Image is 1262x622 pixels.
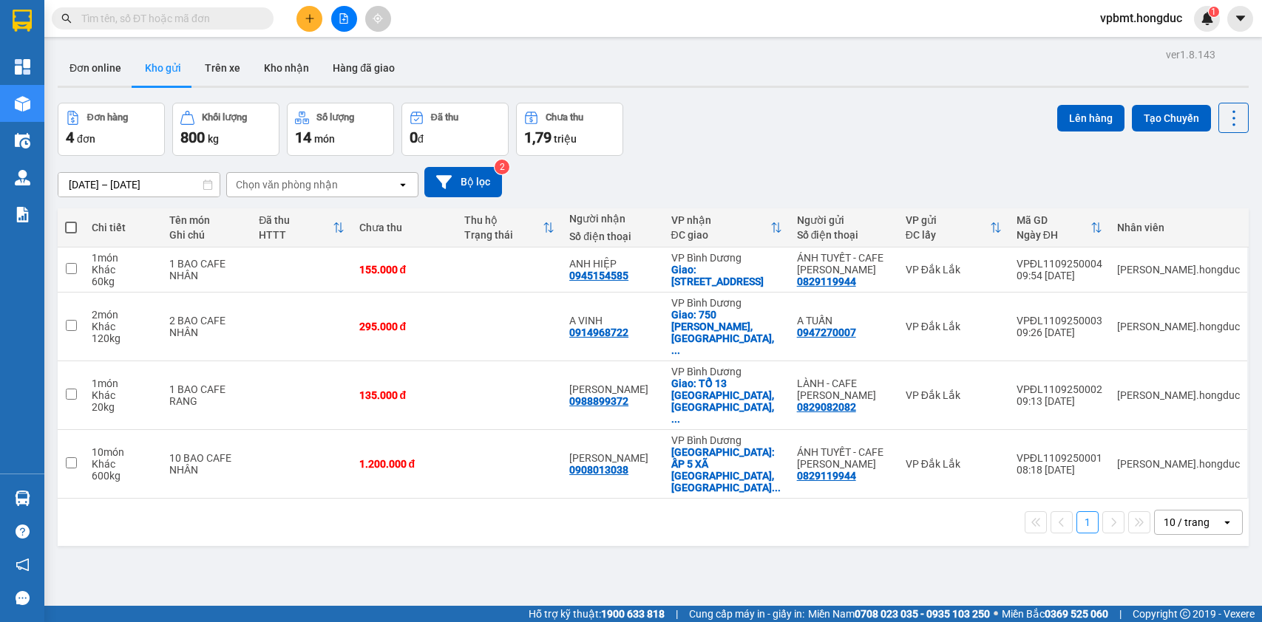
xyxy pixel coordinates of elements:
[1227,6,1253,32] button: caret-down
[92,252,155,264] div: 1 món
[92,377,155,389] div: 1 món
[314,133,335,145] span: món
[169,383,244,407] div: 1 BAO CAFE RANG
[61,13,72,24] span: search
[601,608,665,620] strong: 1900 633 818
[410,129,418,146] span: 0
[169,258,244,281] div: 1 BAO CAFE NHÂN
[193,50,252,86] button: Trên xe
[1017,327,1102,338] div: 09:26 [DATE]
[994,611,998,617] span: ⚪️
[236,177,338,192] div: Chọn văn phòng nhận
[251,208,351,247] th: Toggle SortBy
[58,173,220,196] input: Select a date range.
[671,229,770,241] div: ĐC giao
[287,103,394,156] button: Số lượng14món
[1164,515,1210,530] div: 10 / trang
[424,167,502,197] button: Bộ lọc
[58,103,165,156] button: Đơn hàng4đơn
[1017,383,1102,395] div: VPĐL1109250002
[671,252,782,264] div: VP Bình Dương
[797,252,891,276] div: ÁNH TUYẾT - CAFE CAO NGUYÊN
[172,103,279,156] button: Khối lượng800kg
[906,321,1002,332] div: VP Đắk Lắk
[676,606,678,622] span: |
[797,327,856,338] div: 0947270007
[296,6,322,32] button: plus
[797,401,856,413] div: 0829082082
[15,491,30,506] img: warehouse-icon
[671,214,770,226] div: VP nhận
[1117,264,1240,276] div: luan.hongduc
[569,327,628,338] div: 0914968722
[1180,609,1190,619] span: copyright
[569,452,656,464] div: ANH BẢO
[797,315,891,327] div: A TUẤN
[1017,395,1102,407] div: 09:13 [DATE]
[92,276,155,287] div: 60 kg
[1221,516,1233,528] svg: open
[92,309,155,321] div: 2 món
[569,464,628,476] div: 0908013038
[92,458,155,470] div: Khác
[252,50,321,86] button: Kho nhận
[92,470,155,482] div: 600 kg
[906,229,990,241] div: ĐC lấy
[1017,270,1102,281] div: 09:54 [DATE]
[15,133,30,148] img: warehouse-icon
[671,446,782,493] div: Giao: ẤP 5 XÃ PHƯỚC VÂN, HUYỆN CẦN ĐƯỚC, LONG AN
[359,458,449,470] div: 1.200.000 đ
[1009,208,1110,247] th: Toggle SortBy
[546,112,583,123] div: Chưa thu
[671,309,782,356] div: Giao: 750 LÊ HỒNG PHONG, P.PHÚ THỌ, TDM, BÌNH DƯƠNG
[259,214,332,226] div: Đã thu
[1117,321,1240,332] div: luan.hongduc
[797,276,856,287] div: 0829119944
[316,112,354,123] div: Số lượng
[797,377,891,401] div: LÀNH - CAFE CAO NGUYÊN
[339,13,349,24] span: file-add
[1211,7,1216,17] span: 1
[431,112,458,123] div: Đã thu
[516,103,623,156] button: Chưa thu1,79 triệu
[13,10,32,32] img: logo-vxr
[359,222,449,233] div: Chưa thu
[15,96,30,112] img: warehouse-icon
[92,264,155,276] div: Khác
[169,214,244,226] div: Tên món
[87,112,128,123] div: Đơn hàng
[1017,464,1102,476] div: 08:18 [DATE]
[169,315,244,338] div: 2 BAO CAFE NHÂN
[208,133,219,145] span: kg
[295,129,311,146] span: 14
[464,229,543,241] div: Trạng thái
[1132,105,1211,131] button: Tạo Chuyến
[1209,7,1219,17] sup: 1
[495,160,509,174] sup: 2
[1017,258,1102,270] div: VPĐL1109250004
[331,6,357,32] button: file-add
[397,179,409,191] svg: open
[180,129,205,146] span: 800
[671,297,782,309] div: VP Bình Dương
[554,133,577,145] span: triệu
[16,591,30,605] span: message
[77,133,95,145] span: đơn
[1045,608,1108,620] strong: 0369 525 060
[169,229,244,241] div: Ghi chú
[671,344,680,356] span: ...
[689,606,804,622] span: Cung cấp máy in - giấy in:
[418,133,424,145] span: đ
[321,50,407,86] button: Hàng đã giao
[1117,389,1240,401] div: luan.hongduc
[664,208,790,247] th: Toggle SortBy
[671,366,782,377] div: VP Bình Dương
[92,389,155,401] div: Khác
[15,207,30,222] img: solution-icon
[373,13,383,24] span: aim
[457,208,562,247] th: Toggle SortBy
[1088,9,1194,27] span: vpbmt.hongduc
[671,377,782,425] div: Giao: TỔ 13 KP TÂN CẢNG, PHƯỚC TÂN, BIÊN HÒA
[1017,315,1102,327] div: VPĐL1109250003
[1234,12,1247,25] span: caret-down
